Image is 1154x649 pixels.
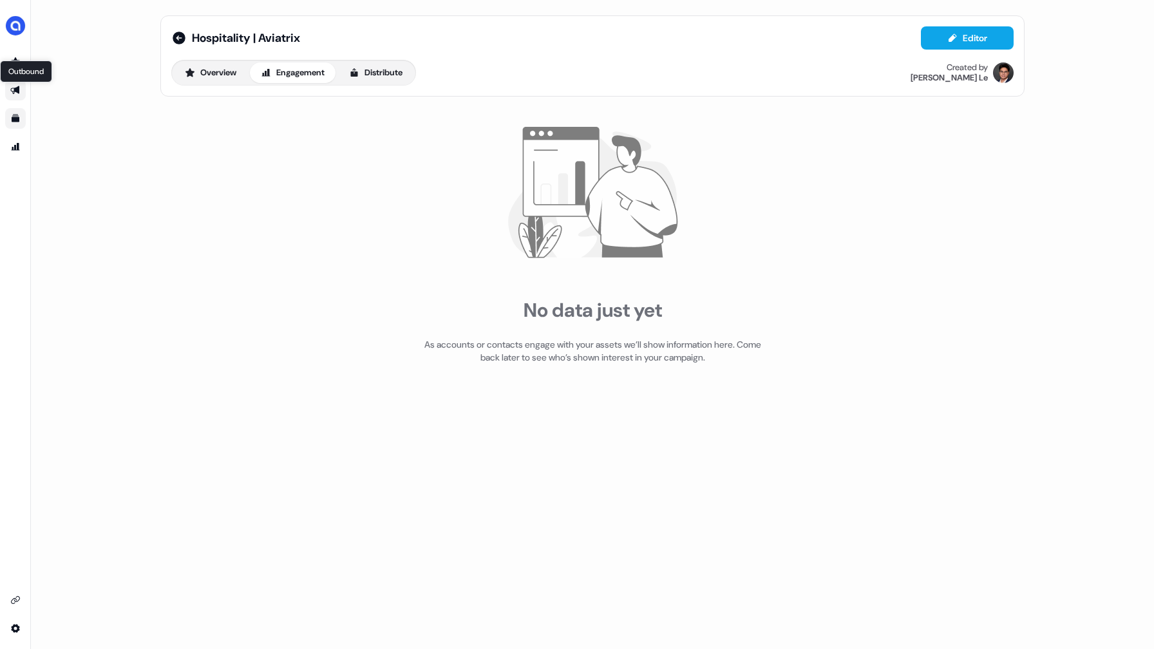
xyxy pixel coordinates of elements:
button: Overview [174,62,247,83]
img: Hugh [993,62,1014,83]
a: Go to outbound experience [5,80,26,100]
a: Go to integrations [5,618,26,639]
a: Go to templates [5,108,26,129]
img: illustration showing a graph with no data [502,102,683,283]
a: Go to prospects [5,52,26,72]
button: Distribute [338,62,413,83]
div: As accounts or contacts engage with your assets we’ll show information here. Come back later to s... [422,338,763,364]
button: Engagement [250,62,336,83]
div: Created by [947,62,988,73]
span: Hospitality | Aviatrix [192,30,300,46]
div: [PERSON_NAME] Le [911,73,988,83]
a: Editor [921,33,1014,46]
button: Editor [921,26,1014,50]
a: Go to attribution [5,136,26,157]
a: Go to integrations [5,590,26,610]
div: No data just yet [524,298,662,323]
